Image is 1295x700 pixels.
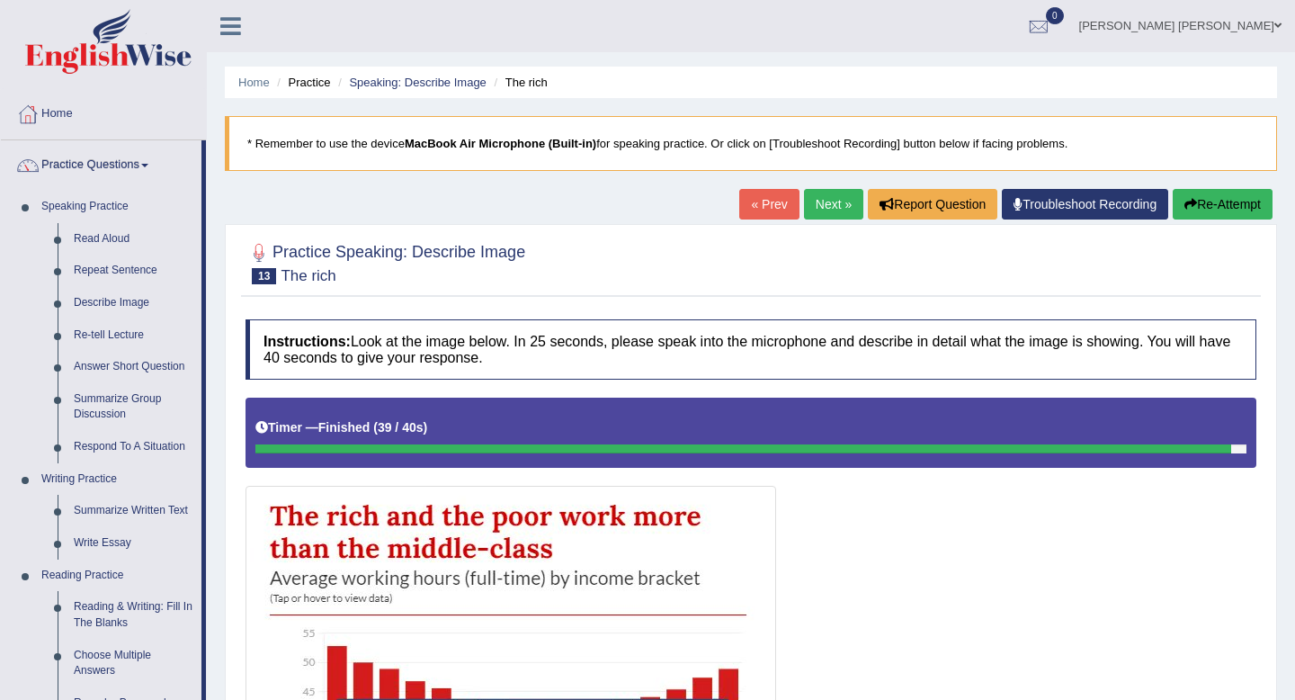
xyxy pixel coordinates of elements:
[66,591,201,639] a: Reading & Writing: Fill In The Blanks
[33,463,201,496] a: Writing Practice
[1173,189,1273,220] button: Re-Attempt
[1,140,201,185] a: Practice Questions
[489,74,547,91] li: The rich
[405,137,596,150] b: MacBook Air Microphone (Built-in)
[252,268,276,284] span: 13
[66,287,201,319] a: Describe Image
[804,189,863,220] a: Next »
[246,319,1256,380] h4: Look at the image below. In 25 seconds, please speak into the microphone and describe in detail w...
[424,420,428,435] b: )
[246,239,525,284] h2: Practice Speaking: Describe Image
[238,76,270,89] a: Home
[1002,189,1168,220] a: Troubleshoot Recording
[33,560,201,592] a: Reading Practice
[66,255,201,287] a: Repeat Sentence
[868,189,997,220] button: Report Question
[66,640,201,687] a: Choose Multiple Answers
[66,527,201,560] a: Write Essay
[33,191,201,223] a: Speaking Practice
[66,223,201,256] a: Read Aloud
[66,319,201,352] a: Re-tell Lecture
[318,420,371,435] b: Finished
[255,421,427,435] h5: Timer —
[739,189,799,220] a: « Prev
[66,495,201,527] a: Summarize Written Text
[1,89,206,134] a: Home
[272,74,330,91] li: Practice
[378,420,424,435] b: 39 / 40s
[349,76,486,89] a: Speaking: Describe Image
[225,116,1277,171] blockquote: * Remember to use the device for speaking practice. Or click on [Troubleshoot Recording] button b...
[281,267,335,284] small: The rich
[1046,7,1064,24] span: 0
[66,383,201,431] a: Summarize Group Discussion
[66,351,201,383] a: Answer Short Question
[263,334,351,349] b: Instructions:
[66,431,201,463] a: Respond To A Situation
[373,420,378,435] b: (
